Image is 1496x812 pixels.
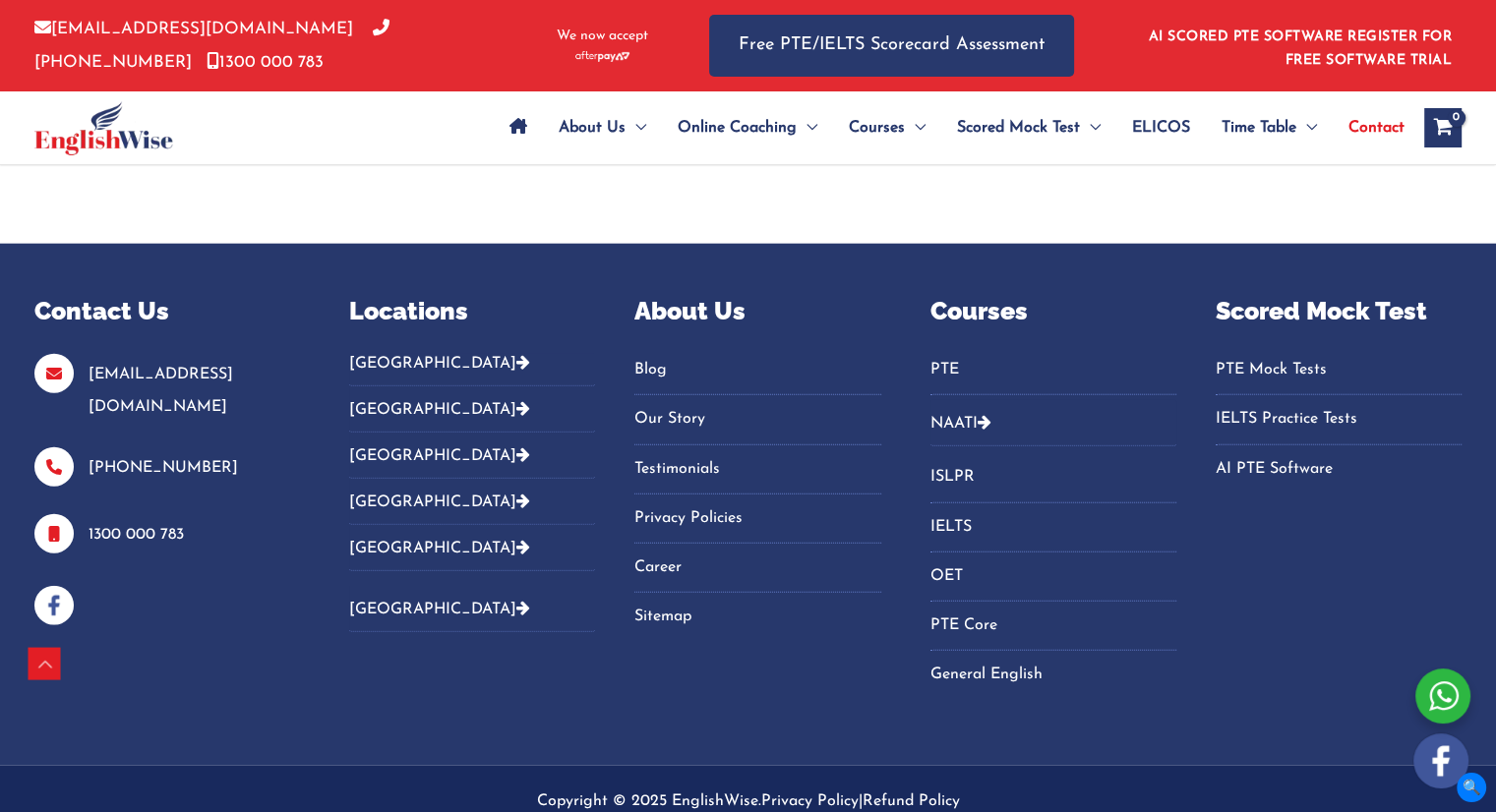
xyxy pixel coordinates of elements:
[930,293,1176,717] aside: Footer Widget 4
[709,15,1074,77] a: Free PTE/IELTS Scorecard Assessment
[349,293,595,330] p: Locations
[1206,93,1333,162] a: Time TableMenu Toggle
[543,93,662,162] a: About UsMenu Toggle
[1348,93,1405,162] span: Contact
[557,27,648,46] span: We now accept
[1216,354,1462,386] a: PTE Mock Tests
[941,93,1116,162] a: Scored Mock TestMenu Toggle
[89,527,184,543] a: 1300 000 783
[761,793,859,809] a: Privacy Policy
[634,502,880,535] a: Privacy Policies
[1132,93,1190,162] span: ELICOS
[905,93,926,162] span: Menu Toggle
[634,293,880,330] p: About Us
[349,354,595,386] button: [GEOGRAPHIC_DATA]
[930,461,1176,691] nav: Menu
[559,93,626,162] span: About Us
[930,461,1176,493] a: ISLPR
[634,551,880,584] a: Career
[930,560,1176,593] a: OET
[1137,14,1462,78] aside: Header Widget 1
[678,93,797,162] span: Online Coaching
[930,416,978,432] a: NAATI
[797,93,817,162] span: Menu Toggle
[1080,93,1101,162] span: Menu Toggle
[34,101,173,155] img: cropped-ew-logo
[494,93,1405,162] nav: Site Navigation: Main Menu
[34,586,74,625] img: facebook-blue-icons.png
[1424,108,1462,147] a: View Shopping Cart, empty
[349,541,530,556] a: [GEOGRAPHIC_DATA]
[1216,293,1462,330] p: Scored Mock Test
[634,354,880,386] a: Blog
[1413,733,1468,788] img: white-facebook.png
[634,293,880,659] aside: Footer Widget 3
[34,293,300,330] p: Contact Us
[930,354,1176,386] a: PTE
[207,54,324,71] a: 1300 000 783
[626,93,646,162] span: Menu Toggle
[89,460,238,476] a: [PHONE_NUMBER]
[957,93,1080,162] span: Scored Mock Test
[89,367,233,415] a: [EMAIL_ADDRESS][DOMAIN_NAME]
[634,354,880,634] nav: Menu
[349,602,530,617] a: [GEOGRAPHIC_DATA]
[863,793,960,809] a: Refund Policy
[634,453,880,486] a: Testimonials
[930,293,1176,330] p: Courses
[34,21,389,70] a: [PHONE_NUMBER]
[349,293,595,648] aside: Footer Widget 2
[349,525,595,571] button: [GEOGRAPHIC_DATA]
[930,659,1176,691] a: General English
[849,93,905,162] span: Courses
[930,400,1176,446] button: NAATI
[634,601,880,633] a: Sitemap
[634,403,880,435] a: Our Story
[930,354,1176,395] nav: Menu
[833,93,941,162] a: CoursesMenu Toggle
[1216,453,1462,486] a: AI PTE Software
[349,433,595,479] button: [GEOGRAPHIC_DATA]
[34,293,300,625] aside: Footer Widget 1
[1216,403,1462,435] a: IELTS Practice Tests
[930,609,1176,642] a: PTE Core
[1333,93,1405,162] a: Contact
[575,51,629,62] img: Afterpay-Logo
[1296,93,1317,162] span: Menu Toggle
[1216,354,1462,486] nav: Menu
[34,21,353,37] a: [EMAIL_ADDRESS][DOMAIN_NAME]
[349,386,595,433] button: [GEOGRAPHIC_DATA]
[349,586,595,632] button: [GEOGRAPHIC_DATA]
[662,93,833,162] a: Online CoachingMenu Toggle
[349,479,595,525] button: [GEOGRAPHIC_DATA]
[1222,93,1296,162] span: Time Table
[1457,773,1486,802] span: 🔍
[930,511,1176,544] a: IELTS
[1116,93,1206,162] a: ELICOS
[1149,29,1453,68] a: AI SCORED PTE SOFTWARE REGISTER FOR FREE SOFTWARE TRIAL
